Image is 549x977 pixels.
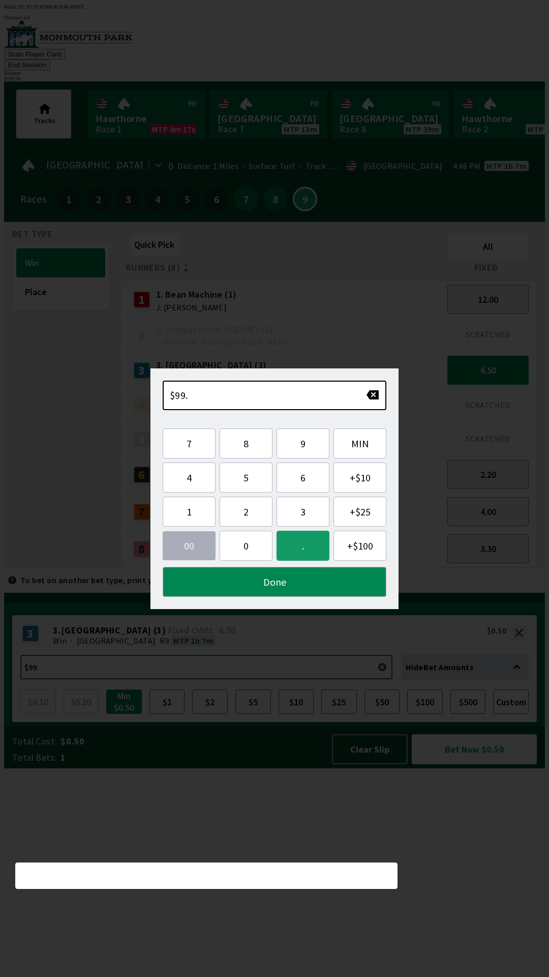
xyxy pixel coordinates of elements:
button: 00 [163,531,216,560]
button: 9 [277,428,329,458]
span: 6 [285,471,321,484]
button: 0 [220,531,272,561]
button: 5 [220,463,272,493]
button: 1 [163,497,216,527]
span: 9 [285,437,321,450]
span: 3 [285,505,321,518]
span: Done [171,576,378,588]
button: +$100 [333,531,386,561]
span: 00 [171,539,207,552]
span: + $25 [342,505,378,518]
button: 2 [220,497,272,527]
span: 2 [228,505,264,518]
button: 7 [163,428,216,458]
button: MIN [333,428,386,458]
button: . [277,531,329,561]
span: 8 [228,437,264,450]
span: $99. [170,389,188,401]
span: + $10 [342,471,378,484]
span: + $100 [342,539,378,552]
button: 6 [277,463,329,493]
span: 5 [228,471,264,484]
button: 8 [220,428,272,458]
button: +$10 [333,463,386,493]
span: 0 [228,539,264,552]
button: 3 [277,497,329,527]
span: 1 [171,505,207,518]
span: 7 [171,437,207,450]
span: 4 [171,471,207,484]
span: MIN [342,437,378,450]
button: +$25 [333,497,386,527]
button: Done [163,567,386,597]
button: 4 [163,463,216,493]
